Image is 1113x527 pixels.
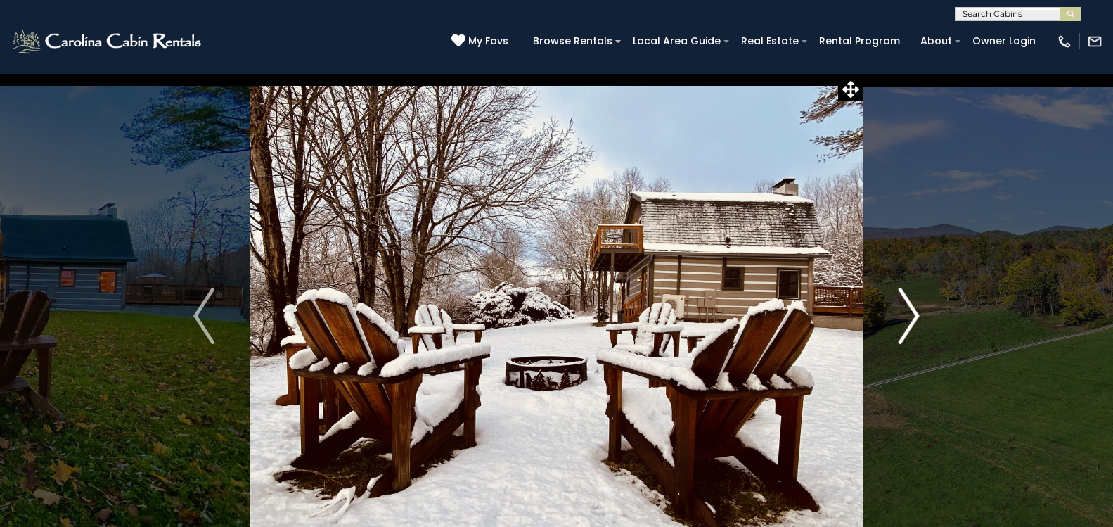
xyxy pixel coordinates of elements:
a: About [913,30,959,52]
img: phone-regular-white.png [1057,34,1072,49]
a: Rental Program [812,30,907,52]
span: My Favs [468,34,508,49]
img: White-1-2.png [11,27,205,56]
img: mail-regular-white.png [1087,34,1102,49]
img: arrow [899,288,920,344]
a: Owner Login [965,30,1043,52]
img: arrow [193,288,214,344]
a: Browse Rentals [526,30,619,52]
a: Real Estate [734,30,806,52]
a: Local Area Guide [626,30,728,52]
a: My Favs [451,34,512,49]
